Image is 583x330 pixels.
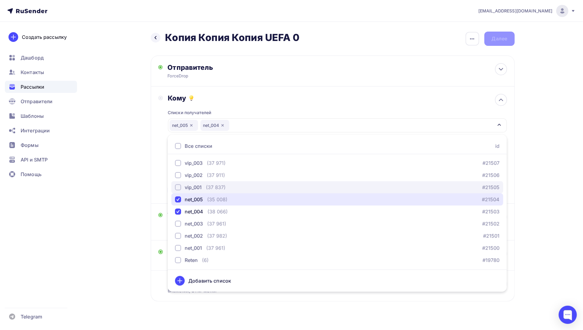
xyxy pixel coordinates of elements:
div: Списки получателей [168,110,211,116]
div: vip_001 [185,184,202,191]
div: (37 961) [206,244,225,252]
div: net_004 [185,208,203,215]
span: [EMAIL_ADDRESS][DOMAIN_NAME] [478,8,553,14]
a: [EMAIL_ADDRESS][DOMAIN_NAME] [478,5,576,17]
span: Дашборд [21,54,44,61]
div: (38 066) [207,208,228,215]
a: #21504 [482,196,500,203]
div: (6) [202,257,209,264]
a: #21507 [483,159,500,167]
span: Отправители [21,98,53,105]
div: (37 961) [207,220,226,227]
div: Reten [185,257,198,264]
span: Интеграции [21,127,50,134]
div: vip_003 [185,159,203,167]
div: id [495,142,500,150]
div: Вложения, UTM–метки [168,288,473,294]
a: #19780 [483,257,500,264]
div: (37 971) [207,159,226,167]
a: #21506 [483,172,500,179]
div: ForceDrop [167,73,286,79]
div: Создать рассылку [22,33,67,41]
span: API и SMTP [21,156,48,163]
span: Контакты [21,69,44,76]
h2: Копия Копия Копия UEFA 0 [165,32,300,44]
span: Telegram [21,313,42,320]
span: Помощь [21,171,42,178]
div: net_002 [185,232,203,240]
a: Рассылки [5,81,77,93]
a: #21503 [483,208,500,215]
a: #21501 [484,232,500,240]
div: (35 008) [207,196,227,203]
a: #21505 [483,184,500,191]
div: (37 982) [207,232,227,240]
div: net_003 [185,220,203,227]
span: Шаблоны [21,112,44,120]
div: vip_002 [185,172,203,179]
div: net_005 [170,120,198,131]
div: Кому [168,94,507,102]
a: #21502 [483,220,500,227]
div: Отправитель [167,63,299,72]
a: Дашборд [5,52,77,64]
ul: net_005net_004 [168,134,507,292]
a: Шаблоны [5,110,77,122]
a: Отправители [5,95,77,107]
div: net_005 [185,196,203,203]
div: Добавить список [188,277,231,284]
div: Все списки [185,142,212,150]
div: net_004 [201,120,229,131]
span: Формы [21,141,39,149]
div: net_001 [185,244,202,252]
a: #21500 [483,244,500,252]
span: Рассылки [21,83,44,90]
button: net_005net_004 [168,118,507,133]
div: (37 837) [206,184,226,191]
a: Контакты [5,66,77,78]
div: (37 911) [207,172,225,179]
a: Формы [5,139,77,151]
